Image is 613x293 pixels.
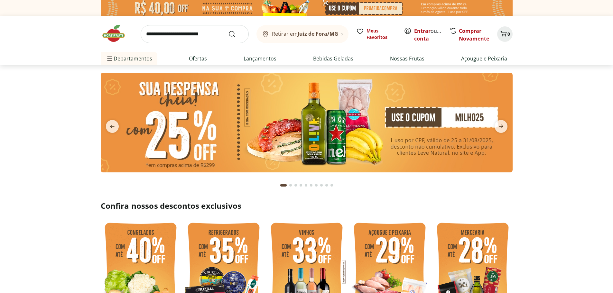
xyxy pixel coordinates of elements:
button: Go to page 7 from fs-carousel [314,178,319,193]
a: Comprar Novamente [459,27,489,42]
a: Açougue e Peixaria [461,55,507,62]
span: Meus Favoritos [367,28,396,41]
button: Submit Search [228,30,244,38]
input: search [141,25,249,43]
button: Go to page 10 from fs-carousel [329,178,334,193]
button: Current page from fs-carousel [279,178,288,193]
button: previous [101,120,124,133]
button: Retirar emJuiz de Fora/MG [256,25,348,43]
button: Go to page 9 from fs-carousel [324,178,329,193]
h2: Confira nossos descontos exclusivos [101,201,513,211]
a: Entrar [414,27,431,34]
button: Go to page 5 from fs-carousel [303,178,309,193]
span: Departamentos [106,51,152,66]
button: Menu [106,51,114,66]
span: Retirar em [272,31,338,37]
img: cupom [101,73,513,172]
button: Go to page 4 from fs-carousel [298,178,303,193]
a: Bebidas Geladas [313,55,353,62]
a: Lançamentos [244,55,276,62]
button: Go to page 2 from fs-carousel [288,178,293,193]
a: Ofertas [189,55,207,62]
a: Nossas Frutas [390,55,424,62]
button: next [489,120,513,133]
b: Juiz de Fora/MG [298,30,338,37]
span: ou [414,27,443,42]
a: Criar conta [414,27,450,42]
a: Meus Favoritos [356,28,396,41]
button: Go to page 3 from fs-carousel [293,178,298,193]
span: 0 [507,31,510,37]
button: Go to page 8 from fs-carousel [319,178,324,193]
img: Hortifruti [101,24,133,43]
button: Go to page 6 from fs-carousel [309,178,314,193]
button: Carrinho [497,26,513,42]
